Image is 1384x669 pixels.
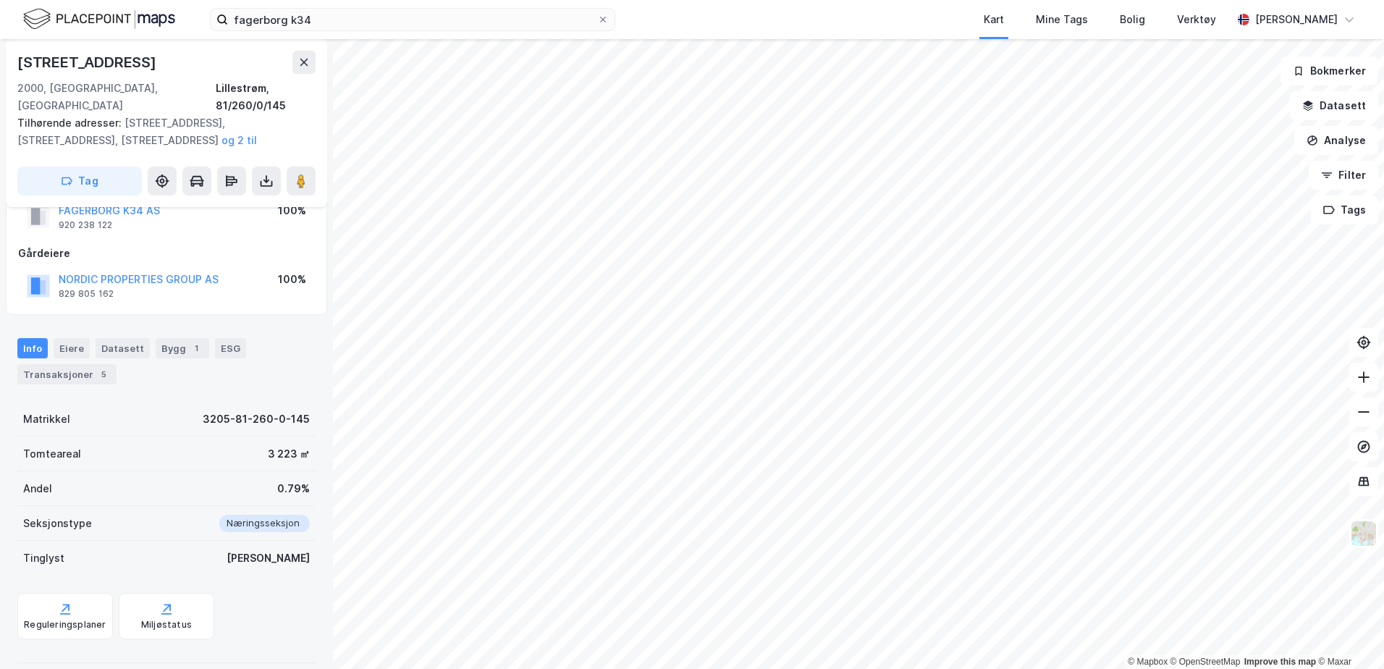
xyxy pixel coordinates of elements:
a: Improve this map [1244,657,1316,667]
div: Kart [984,11,1004,28]
div: [STREET_ADDRESS], [STREET_ADDRESS], [STREET_ADDRESS] [17,114,304,149]
div: Reguleringsplaner [24,619,106,631]
iframe: Chat Widget [1312,599,1384,669]
button: Tags [1311,195,1378,224]
div: 100% [278,271,306,288]
div: 1 [189,341,203,355]
div: ESG [215,338,246,358]
div: Andel [23,480,52,497]
button: Filter [1309,161,1378,190]
div: 3 223 ㎡ [268,445,310,463]
a: Mapbox [1128,657,1168,667]
div: Gårdeiere [18,245,315,262]
div: Datasett [96,338,150,358]
div: Tomteareal [23,445,81,463]
input: Søk på adresse, matrikkel, gårdeiere, leietakere eller personer [228,9,597,30]
div: Info [17,338,48,358]
div: Tinglyst [23,550,64,567]
div: Bygg [156,338,209,358]
button: Analyse [1294,126,1378,155]
div: Matrikkel [23,411,70,428]
div: Eiere [54,338,90,358]
div: 5 [96,367,111,382]
button: Datasett [1290,91,1378,120]
a: OpenStreetMap [1170,657,1241,667]
div: Verktøy [1177,11,1216,28]
div: [PERSON_NAME] [227,550,310,567]
div: Seksjonstype [23,515,92,532]
div: 0.79% [277,480,310,497]
div: 829 805 162 [59,288,114,300]
div: 920 238 122 [59,219,112,231]
button: Tag [17,167,142,195]
span: Tilhørende adresser: [17,117,125,129]
div: Miljøstatus [141,619,192,631]
img: Z [1350,520,1377,547]
div: Transaksjoner [17,364,117,384]
button: Bokmerker [1280,56,1378,85]
div: Lillestrøm, 81/260/0/145 [216,80,316,114]
div: Bolig [1120,11,1145,28]
div: 3205-81-260-0-145 [203,411,310,428]
div: 100% [278,202,306,219]
div: [STREET_ADDRESS] [17,51,159,74]
div: 2000, [GEOGRAPHIC_DATA], [GEOGRAPHIC_DATA] [17,80,216,114]
div: [PERSON_NAME] [1255,11,1338,28]
img: logo.f888ab2527a4732fd821a326f86c7f29.svg [23,7,175,32]
div: Mine Tags [1036,11,1088,28]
